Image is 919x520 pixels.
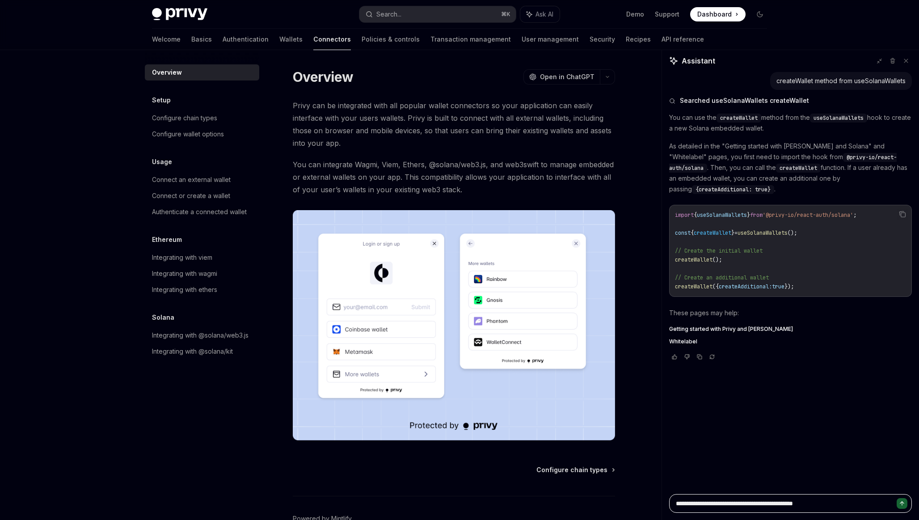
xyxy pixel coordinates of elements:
span: Getting started with Privy and [PERSON_NAME] [669,326,793,333]
span: (); [788,229,797,237]
span: Configure chain types [536,465,607,474]
span: @privy-io/react-auth/solana [669,154,897,172]
span: { [691,229,694,237]
span: } [731,229,734,237]
a: Recipes [626,29,651,50]
img: Connectors3 [293,210,615,440]
span: {createAdditional: true} [696,186,771,193]
a: Connect or create a wallet [145,188,259,204]
span: ({ [712,283,719,290]
a: Support [655,10,679,19]
div: Search... [376,9,401,20]
a: Whitelabel [669,338,912,345]
button: Searched useSolanaWallets createWallet [669,96,912,105]
h5: Setup [152,95,171,106]
span: ⌘ K [501,11,510,18]
div: Authenticate a connected wallet [152,207,247,217]
span: createWallet [694,229,731,237]
span: Privy can be integrated with all popular wallet connectors so your application can easily interfa... [293,99,615,149]
span: '@privy-io/react-auth/solana' [763,211,853,219]
span: Dashboard [697,10,732,19]
a: Configure chain types [145,110,259,126]
button: Send message [897,498,907,509]
a: Wallets [279,29,303,50]
span: (); [712,256,722,263]
img: dark logo [152,8,207,21]
h5: Usage [152,156,172,167]
span: useSolanaWallets [738,229,788,237]
a: Dashboard [690,7,746,21]
span: useSolanaWallets [814,114,864,122]
span: // Create an additional wallet [675,274,769,281]
a: Configure wallet options [145,126,259,142]
div: createWallet method from useSolanaWallets [776,76,906,85]
h5: Ethereum [152,234,182,245]
span: createWallet [720,114,758,122]
a: Policies & controls [362,29,420,50]
span: { [694,211,697,219]
button: Copy the contents from the code block [897,208,908,220]
button: Search...⌘K [359,6,516,22]
div: Integrating with ethers [152,284,217,295]
p: You can use the method from the hook to create a new Solana embedded wallet. [669,112,912,134]
span: Ask AI [535,10,553,19]
span: createWallet [780,165,817,172]
div: Configure wallet options [152,129,224,140]
a: Authentication [223,29,269,50]
a: API reference [662,29,704,50]
div: Connect or create a wallet [152,190,230,201]
span: // Create the initial wallet [675,247,763,254]
a: Security [590,29,615,50]
span: from [750,211,763,219]
div: Integrating with @solana/kit [152,346,233,357]
span: import [675,211,694,219]
span: = [734,229,738,237]
a: Connect an external wallet [145,172,259,188]
span: }); [784,283,794,290]
a: User management [522,29,579,50]
a: Integrating with @solana/kit [145,343,259,359]
span: Searched useSolanaWallets createWallet [680,96,809,105]
div: Connect an external wallet [152,174,231,185]
a: Basics [191,29,212,50]
a: Overview [145,64,259,80]
button: Toggle dark mode [753,7,767,21]
span: ; [853,211,856,219]
span: } [747,211,750,219]
span: Whitelabel [669,338,697,345]
span: Open in ChatGPT [540,72,594,81]
a: Integrating with viem [145,249,259,266]
div: Overview [152,67,182,78]
span: You can integrate Wagmi, Viem, Ethers, @solana/web3.js, and web3swift to manage embedded or exter... [293,158,615,196]
a: Configure chain types [536,465,614,474]
span: useSolanaWallets [697,211,747,219]
p: As detailed in the "Getting started with [PERSON_NAME] and Solana" and "Whitelabel" pages, you fi... [669,141,912,194]
h5: Solana [152,312,174,323]
span: const [675,229,691,237]
span: createAdditional: [719,283,772,290]
div: Configure chain types [152,113,217,123]
button: Ask AI [520,6,560,22]
a: Welcome [152,29,181,50]
button: Open in ChatGPT [523,69,600,85]
div: Integrating with @solana/web3.js [152,330,249,341]
a: Connectors [313,29,351,50]
a: Getting started with Privy and [PERSON_NAME] [669,326,912,333]
h1: Overview [293,69,353,85]
p: These pages may help: [669,308,912,318]
a: Authenticate a connected wallet [145,204,259,220]
a: Transaction management [430,29,511,50]
a: Integrating with wagmi [145,266,259,282]
span: true [772,283,784,290]
span: Assistant [682,55,715,66]
a: Integrating with ethers [145,282,259,298]
div: Integrating with viem [152,252,212,263]
a: Demo [626,10,644,19]
a: Integrating with @solana/web3.js [145,327,259,343]
span: createWallet [675,256,712,263]
span: createWallet [675,283,712,290]
div: Integrating with wagmi [152,268,217,279]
